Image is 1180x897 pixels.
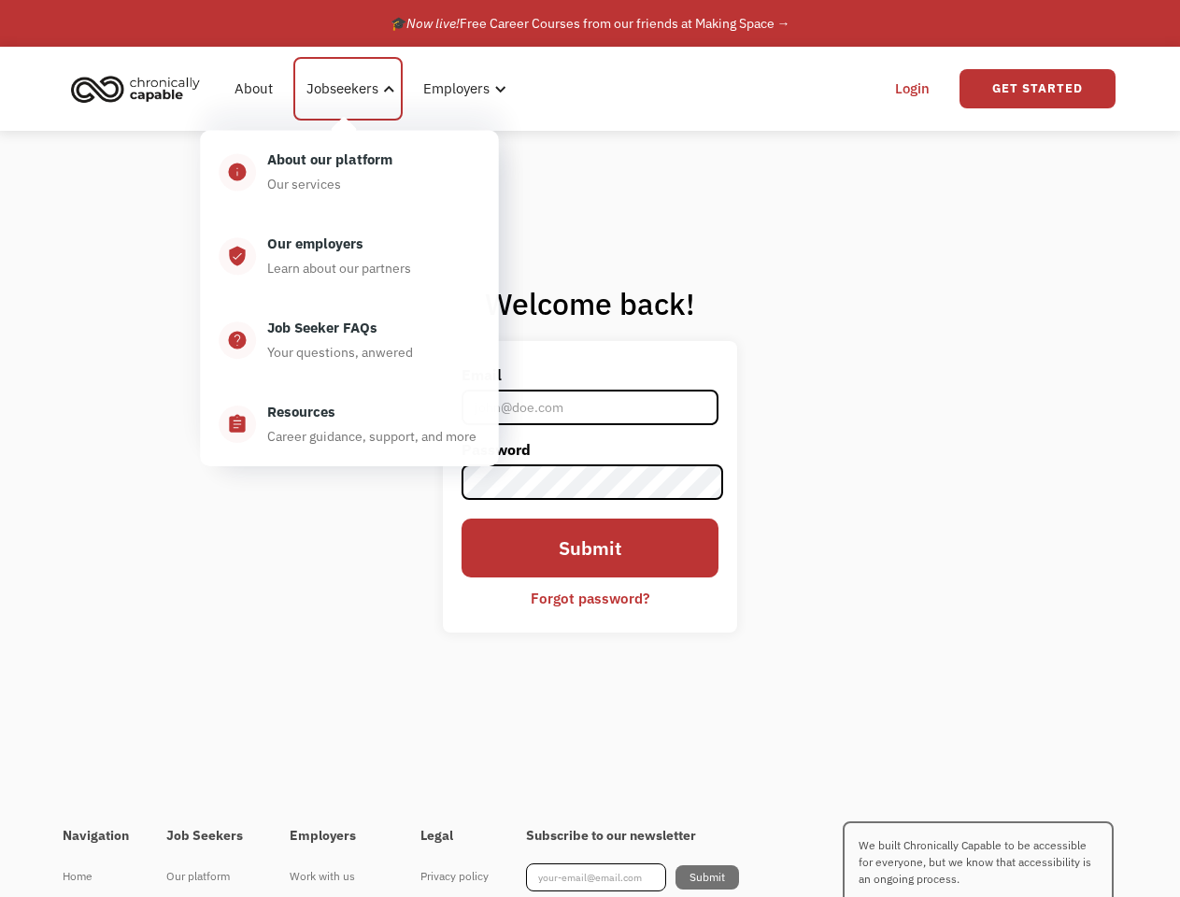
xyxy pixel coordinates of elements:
[391,12,790,35] div: 🎓 Free Career Courses from our friends at Making Space →
[290,865,383,888] div: Work with us
[267,317,377,339] div: Job Seeker FAQs
[267,257,411,279] div: Learn about our partners
[200,298,498,382] a: help_centerJob Seeker FAQsYour questions, anwered
[267,173,341,195] div: Our services
[166,828,252,845] h4: Job Seekers
[227,161,248,183] div: info
[526,863,739,891] form: Footer Newsletter
[412,59,512,119] div: Employers
[420,865,489,888] div: Privacy policy
[267,233,363,255] div: Our employers
[306,78,378,100] div: Jobseekers
[884,59,941,119] a: Login
[462,360,719,613] form: Email Form 2
[290,863,383,890] a: Work with us
[65,68,206,109] img: Chronically Capable logo
[223,59,284,119] a: About
[531,587,649,609] div: Forgot password?
[675,865,739,890] input: Submit
[462,434,719,464] label: Password
[290,828,383,845] h4: Employers
[420,863,489,890] a: Privacy policy
[227,245,248,267] div: verified_user
[200,214,498,298] a: verified_userOur employersLearn about our partners
[423,78,490,100] div: Employers
[443,285,738,322] h1: Welcome back!
[166,863,252,890] a: Our platform
[462,360,719,390] label: Email
[517,582,663,614] a: Forgot password?
[200,121,498,466] nav: Jobseekers
[63,863,129,890] a: Home
[462,390,719,425] input: john@doe.com
[267,425,476,448] div: Career guidance, support, and more
[200,131,498,215] a: infoAbout our platformOur services
[526,863,666,891] input: your-email@email.com
[293,57,403,121] div: Jobseekers
[526,828,739,845] h4: Subscribe to our newsletter
[420,828,489,845] h4: Legal
[227,329,248,351] div: help_center
[267,149,392,172] div: About our platform
[200,382,498,466] a: assignmentResourcesCareer guidance, support, and more
[227,413,248,435] div: assignment
[267,341,413,363] div: Your questions, anwered
[63,828,129,845] h4: Navigation
[65,68,214,109] a: home
[166,865,252,888] div: Our platform
[63,865,129,888] div: Home
[462,519,719,577] input: Submit
[406,15,460,32] em: Now live!
[267,401,335,423] div: Resources
[960,69,1116,108] a: Get Started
